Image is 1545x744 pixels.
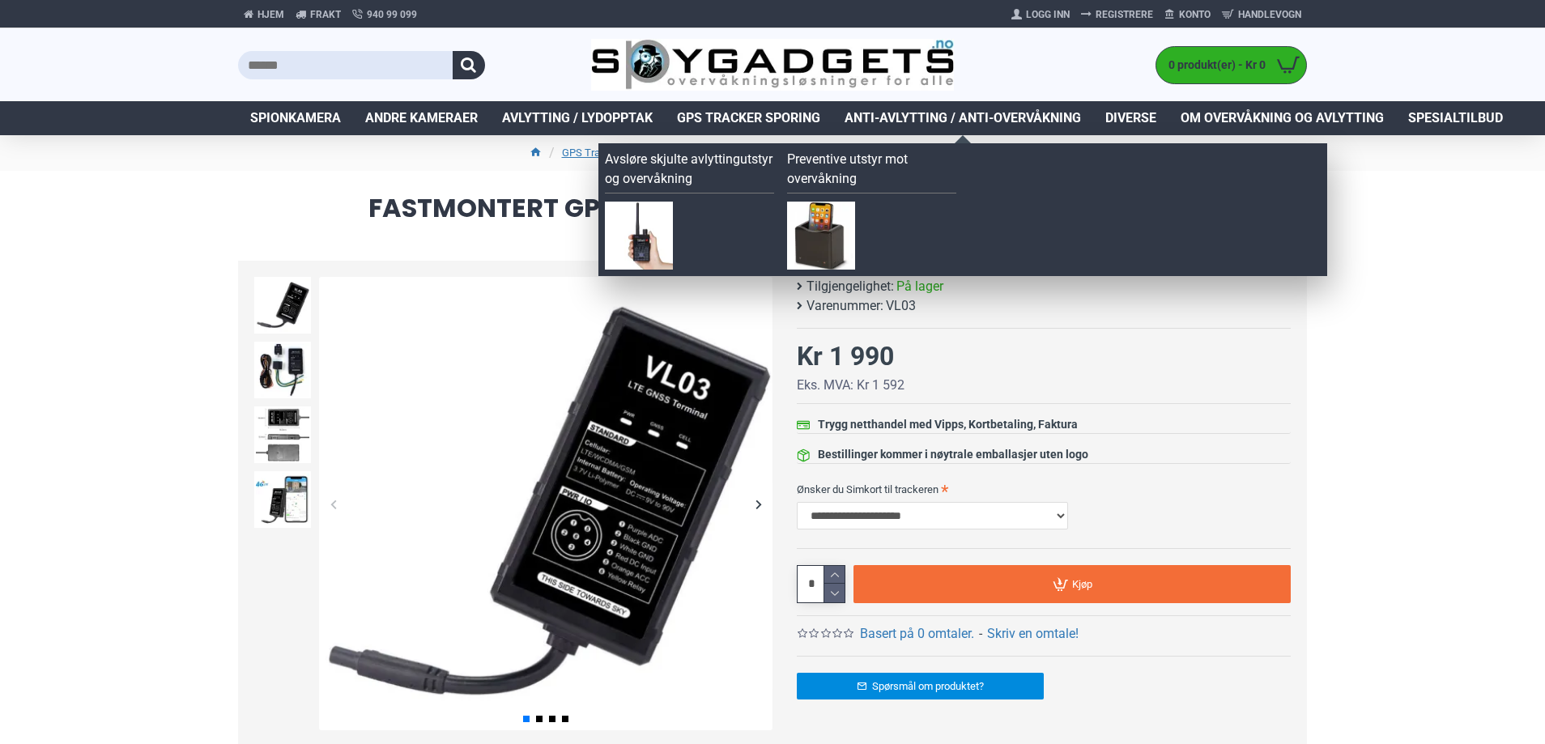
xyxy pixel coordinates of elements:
span: Kjøp [1072,579,1092,589]
span: På lager [896,277,943,296]
span: Go to slide 3 [549,716,555,722]
img: tab_keywords_by_traffic_grey.svg [161,94,174,107]
span: Go to slide 2 [536,716,543,722]
span: 0 produkt(er) - Kr 0 [1156,57,1270,74]
a: GPS Tracker Sporing [665,101,832,135]
a: Preventive utstyr mot overvåkning [787,150,956,193]
span: Frakt [310,7,341,22]
a: Konto [1159,2,1216,28]
img: logo_orange.svg [26,26,39,39]
img: Fastmontert GPS traker for kjøretøy [254,471,311,528]
img: Fastmontert GPS traker for kjøretøy [319,277,772,730]
a: Diverse [1093,101,1168,135]
span: Anti-avlytting / Anti-overvåkning [845,108,1081,128]
span: Registrere [1096,7,1153,22]
span: Om overvåkning og avlytting [1181,108,1384,128]
a: Handlevogn [1216,2,1307,28]
a: Spørsmål om produktet? [797,673,1044,699]
img: Fastmontert GPS traker for kjøretøy [254,342,311,398]
a: Spesialtilbud [1396,101,1515,135]
a: Om overvåkning og avlytting [1168,101,1396,135]
span: Hjem [257,7,284,22]
span: Go to slide 1 [523,716,530,722]
span: Spionkamera [250,108,341,128]
div: Domain Overview [62,96,145,106]
img: Preventive utstyr mot overvåkning [787,202,855,270]
span: Fastmontert GPS traker til bil/motorsykkel/snøskuter [238,195,1307,236]
a: Basert på 0 omtaler. [860,624,974,644]
b: Tilgjengelighet: [807,277,894,296]
span: Go to slide 4 [562,716,568,722]
div: Next slide [744,490,772,518]
a: Registrere [1075,2,1159,28]
span: Avlytting / Lydopptak [502,108,653,128]
a: Avsløre skjulte avlyttingutstyr og overvåkning [605,150,774,193]
span: Logg Inn [1026,7,1070,22]
span: Spesialtilbud [1408,108,1503,128]
a: Logg Inn [1006,2,1075,28]
div: Domain: [DOMAIN_NAME] [42,42,178,55]
a: Spionkamera [238,101,353,135]
div: Previous slide [319,490,347,518]
label: Ønsker du Simkort til trackeren [797,476,1291,502]
div: Trygg netthandel med Vipps, Kortbetaling, Faktura [818,416,1078,433]
img: website_grey.svg [26,42,39,55]
img: Avsløre skjulte avlyttingutstyr og overvåkning [605,202,673,270]
div: v 4.0.25 [45,26,79,39]
a: Avlytting / Lydopptak [490,101,665,135]
img: tab_domain_overview_orange.svg [44,94,57,107]
span: Konto [1179,7,1211,22]
div: Kr 1 990 [797,337,894,376]
b: Varenummer: [807,296,883,316]
span: VL03 [886,296,916,316]
a: Andre kameraer [353,101,490,135]
a: Skriv en omtale! [987,624,1079,644]
a: 0 produkt(er) - Kr 0 [1156,47,1306,83]
a: GPS Tracker Sporing [562,145,658,161]
img: Fastmontert GPS traker for kjøretøy [254,277,311,334]
a: Anti-avlytting / Anti-overvåkning [832,101,1093,135]
img: Fastmontert GPS traker for kjøretøy [254,406,311,463]
div: Keywords by Traffic [179,96,273,106]
span: 940 99 099 [367,7,417,22]
span: Andre kameraer [365,108,478,128]
span: GPS Tracker Sporing [677,108,820,128]
span: Diverse [1105,108,1156,128]
div: Bestillinger kommer i nøytrale emballasjer uten logo [818,446,1088,463]
img: SpyGadgets.no [591,39,955,91]
span: Handlevogn [1238,7,1301,22]
b: - [979,626,982,641]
